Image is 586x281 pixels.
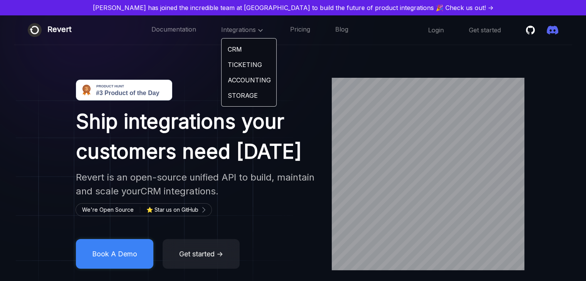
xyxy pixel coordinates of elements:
[146,205,205,214] a: ⭐ Star us on GitHub
[163,239,240,269] button: Get started →
[222,88,276,103] a: STORAGE
[335,25,348,35] a: Blog
[222,42,276,57] a: CRM
[28,23,42,37] img: Revert logo
[290,25,310,35] a: Pricing
[47,23,72,37] div: Revert
[76,239,153,269] button: Book A Demo
[526,24,537,36] a: Star revertinc/revert on Github
[222,57,276,72] a: TICKETING
[3,3,583,12] a: [PERSON_NAME] has joined the incredible team at [GEOGRAPHIC_DATA] to build the future of product ...
[221,26,265,33] span: Integrations
[141,186,161,197] span: CRM
[428,26,444,34] a: Login
[222,72,276,88] a: ACCOUNTING
[76,171,318,198] h2: Revert is an open-source unified API to build, maintain and scale your integrations.
[151,25,196,35] a: Documentation
[76,107,318,167] h1: Ship integrations your customers need [DATE]
[76,80,172,100] img: Revert - Open-source unified API to build product integrations | Product Hunt
[469,26,501,34] a: Get started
